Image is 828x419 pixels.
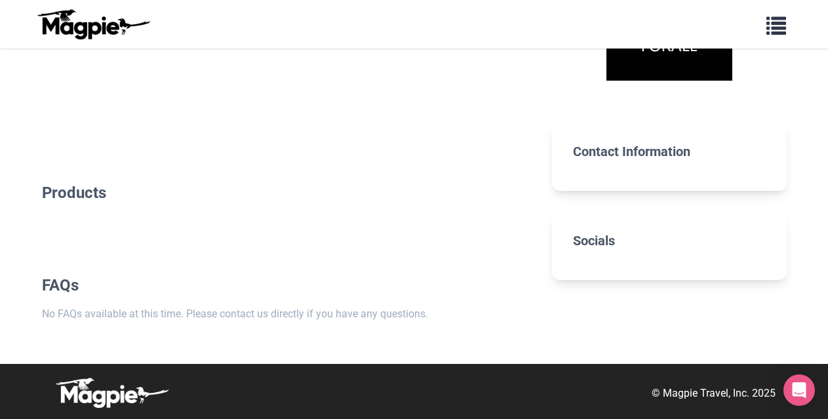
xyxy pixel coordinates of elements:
h2: Products [42,184,532,203]
p: No FAQs available at this time. Please contact us directly if you have any questions. [42,306,532,323]
p: © Magpie Travel, Inc. 2025 [652,385,776,402]
div: Open Intercom Messenger [783,374,815,406]
img: logo-ab69f6fb50320c5b225c76a69d11143b.png [34,9,152,40]
h2: Socials [573,233,765,249]
img: logo-white-d94fa1abed81b67a048b3d0f0ab5b955.png [52,377,170,409]
h2: Contact Information [573,144,765,159]
h2: FAQs [42,276,532,295]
